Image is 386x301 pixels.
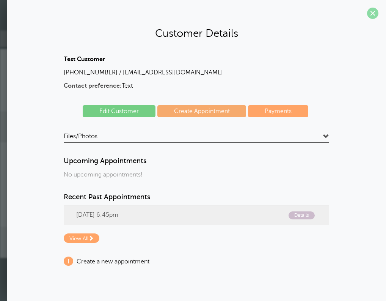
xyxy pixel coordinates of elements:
[64,235,99,242] a: View All
[289,211,317,219] a: Details
[64,171,329,178] p: No upcoming appointments!
[64,258,149,265] a: + Create a new appointment
[83,105,155,117] a: Edit Customer
[76,211,317,219] span: [DATE] 6:45pm
[64,193,329,201] h3: Recent Past Appointments
[77,258,149,265] span: Create a new appointment
[64,82,329,90] p: Text
[64,56,105,63] strong: Test Customer
[64,132,97,140] span: Files/Photos
[64,157,329,165] h3: Upcoming Appointments
[64,233,99,243] span: View All
[248,105,308,117] a: Payments
[64,82,122,89] strong: Contact preference:
[14,27,378,40] h2: Customer Details
[64,69,329,76] p: [PHONE_NUMBER] / [EMAIL_ADDRESS][DOMAIN_NAME]
[64,257,73,266] span: +
[157,105,246,117] a: Create Appointment
[289,211,315,219] span: Details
